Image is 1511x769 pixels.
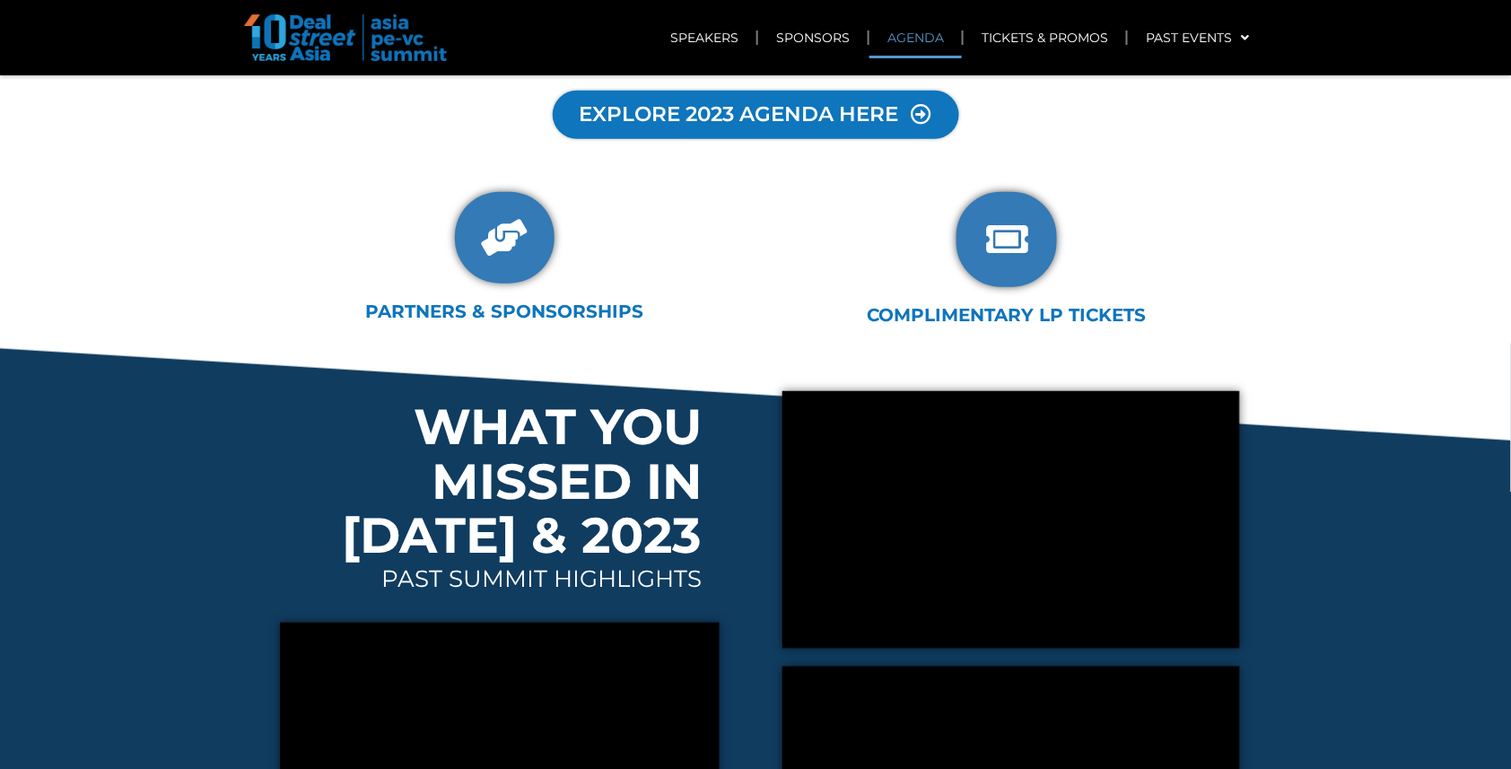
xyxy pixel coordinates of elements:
a: PARTNERS & SPONSORSHIPS [365,301,643,322]
a: EXPLORE 2023 AGENDA HERE [553,91,959,139]
a: COMPLIMENTARY LP TICKETS [868,304,1147,326]
span: PAST SUMMIT HIGHLIGHTS [381,564,702,593]
span: EXPLORE 2023 AGENDA HERE [580,104,899,126]
span: WHAT YOU MISSED IN [DATE] & 2023 [342,397,702,565]
a: SPEAKERS [652,17,756,58]
a: SPONSORS [758,17,868,58]
a: AGENDA [869,17,962,58]
a: TICKETS & PROMOS [964,17,1126,58]
a: PAST EVENTS [1128,17,1267,58]
iframe: Closing Fireside: GoTo: Scaling up ecosystem integration for greater impact? [782,391,1240,649]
